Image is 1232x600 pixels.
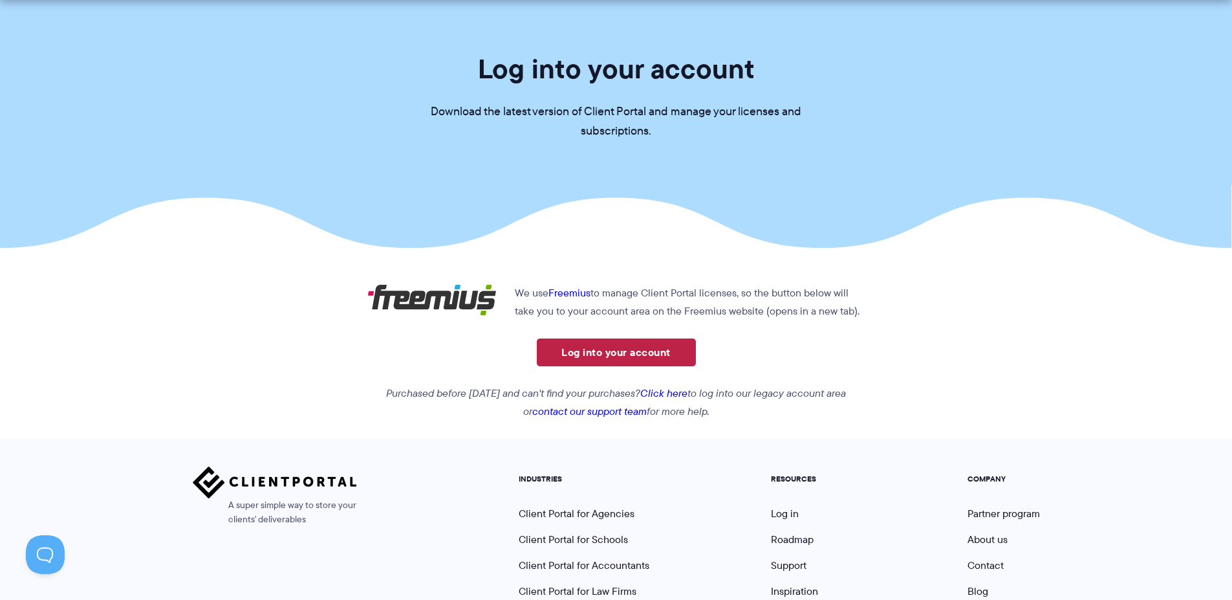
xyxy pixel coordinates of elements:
h5: COMPANY [967,474,1040,483]
a: Client Portal for Accountants [519,558,649,573]
a: Log into your account [537,339,696,366]
h5: RESOURCES [771,474,846,483]
a: Support [771,558,806,573]
a: About us [967,532,1008,547]
p: Download the latest version of Client Portal and manage your licenses and subscriptions. [422,102,810,141]
a: Partner program [967,506,1040,521]
h5: INDUSTRIES [519,474,649,483]
a: Contact [967,558,1004,573]
a: Freemius [548,285,590,300]
a: contact our support team [532,404,647,419]
a: Client Portal for Law Firms [519,584,636,599]
a: Client Portal for Schools [519,532,628,547]
img: Freemius logo [367,284,497,316]
a: Click here [640,386,687,401]
em: Purchased before [DATE] and can't find your purchases? to log into our legacy account area or for... [386,386,846,419]
p: We use to manage Client Portal licenses, so the button below will take you to your account area o... [367,284,865,320]
a: Inspiration [771,584,818,599]
a: Blog [967,584,988,599]
span: A super simple way to store your clients' deliverables [193,498,357,527]
iframe: Toggle Customer Support [26,535,65,574]
h1: Log into your account [478,52,755,86]
a: Roadmap [771,532,814,547]
a: Log in [771,506,799,521]
a: Client Portal for Agencies [519,506,634,521]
